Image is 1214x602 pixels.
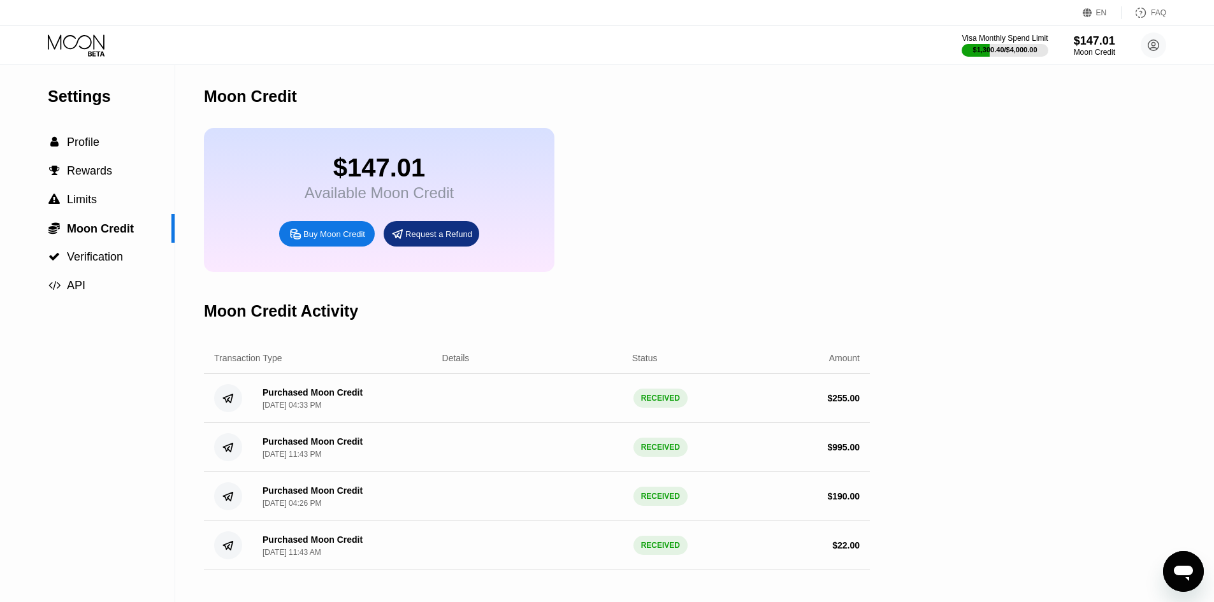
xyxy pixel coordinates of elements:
[973,46,1037,54] div: $1,300.40 / $4,000.00
[48,222,61,234] div: 
[67,222,134,235] span: Moon Credit
[279,221,375,247] div: Buy Moon Credit
[67,136,99,148] span: Profile
[67,250,123,263] span: Verification
[48,194,61,205] div: 
[305,184,454,202] div: Available Moon Credit
[633,438,688,457] div: RECEIVED
[263,534,363,545] div: Purchased Moon Credit
[827,393,860,403] div: $ 255.00
[204,302,358,320] div: Moon Credit Activity
[442,353,470,363] div: Details
[48,87,175,106] div: Settings
[962,34,1048,43] div: Visa Monthly Spend Limit
[67,279,85,292] span: API
[827,442,860,452] div: $ 995.00
[50,136,59,148] span: 
[48,251,60,262] span: 
[48,280,61,291] span: 
[1083,6,1122,19] div: EN
[48,165,61,176] div: 
[632,353,658,363] div: Status
[1122,6,1166,19] div: FAQ
[263,548,321,557] div: [DATE] 11:43 AM
[633,389,688,408] div: RECEIVED
[832,540,860,550] div: $ 22.00
[962,34,1048,57] div: Visa Monthly Spend Limit$1,300.40/$4,000.00
[405,229,472,240] div: Request a Refund
[305,154,454,182] div: $147.01
[204,87,297,106] div: Moon Credit
[48,136,61,148] div: 
[384,221,479,247] div: Request a Refund
[263,450,321,459] div: [DATE] 11:43 PM
[263,499,321,508] div: [DATE] 04:26 PM
[303,229,365,240] div: Buy Moon Credit
[263,485,363,496] div: Purchased Moon Credit
[214,353,282,363] div: Transaction Type
[48,251,61,262] div: 
[1096,8,1107,17] div: EN
[1151,8,1166,17] div: FAQ
[633,487,688,506] div: RECEIVED
[1074,48,1115,57] div: Moon Credit
[633,536,688,555] div: RECEIVED
[1163,551,1204,592] iframe: Bouton de lancement de la fenêtre de messagerie
[263,387,363,398] div: Purchased Moon Credit
[1074,34,1115,57] div: $147.01Moon Credit
[263,436,363,447] div: Purchased Moon Credit
[263,401,321,410] div: [DATE] 04:33 PM
[67,193,97,206] span: Limits
[48,194,60,205] span: 
[827,491,860,501] div: $ 190.00
[48,222,60,234] span: 
[67,164,112,177] span: Rewards
[49,165,60,176] span: 
[1074,34,1115,48] div: $147.01
[829,353,860,363] div: Amount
